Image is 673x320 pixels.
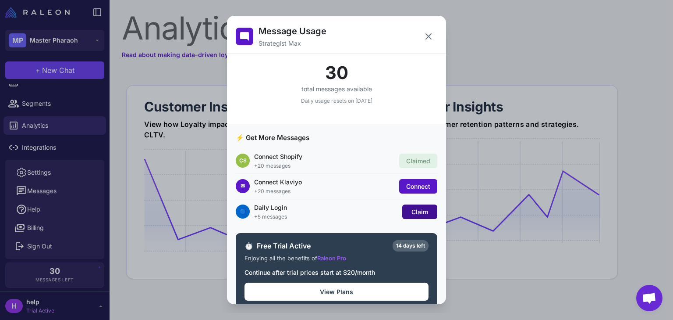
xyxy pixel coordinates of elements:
div: +20 messages [254,162,395,170]
span: ⏱️ [244,241,253,251]
div: Daily Login [254,203,398,212]
div: Enjoying all the benefits of [244,254,429,263]
span: Daily usage resets on [DATE] [301,97,372,104]
span: total messages available [301,85,372,93]
button: Connect [399,179,437,194]
h2: Message Usage [259,25,326,38]
div: 🔵 [236,205,250,219]
div: 14 days left [393,240,429,252]
span: Raleon Pro [317,255,346,262]
span: Claimed [406,157,430,165]
div: Connect Shopify [254,152,395,161]
div: +5 messages [254,213,398,221]
div: CS [236,154,250,168]
span: Free Trial Active [257,241,389,251]
span: Connect [406,183,430,190]
div: 30 [236,64,437,82]
span: Continue after trial prices start at $20/month [244,269,375,276]
span: Claim [411,208,428,216]
div: ✉ [236,179,250,193]
button: View Plans [244,283,429,301]
button: Claimed [399,154,437,168]
p: Strategist Max [259,39,326,48]
div: Open chat [636,285,662,311]
button: Claim [402,205,437,219]
div: +20 messages [254,187,395,195]
div: Connect Klaviyo [254,177,395,187]
h3: ⚡ Get More Messages [236,133,437,143]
